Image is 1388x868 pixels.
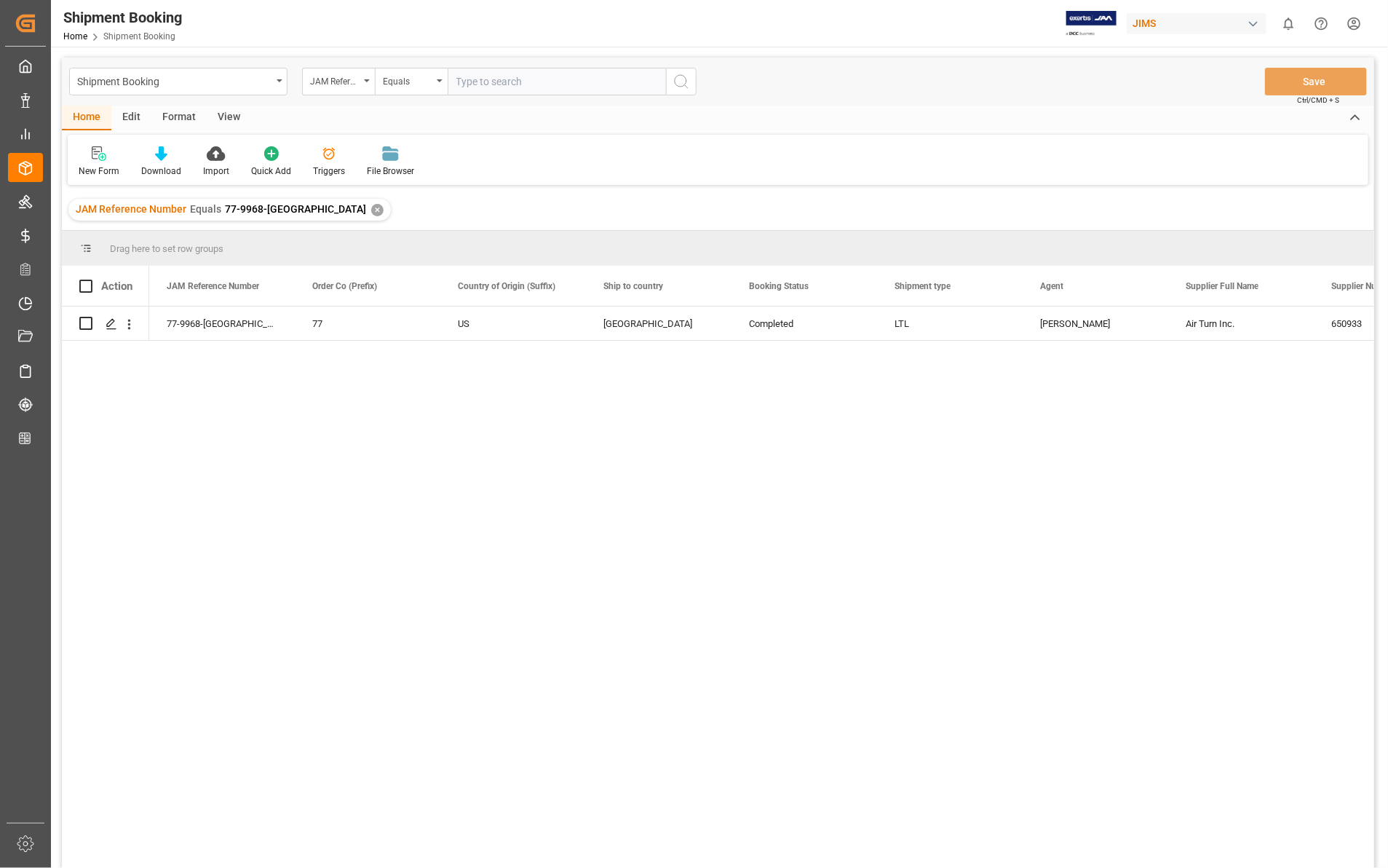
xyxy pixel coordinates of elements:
[1127,13,1266,34] div: JIMS
[666,68,697,95] button: search button
[69,68,287,95] button: open menu
[603,281,663,291] span: Ship to country
[1040,307,1151,341] div: [PERSON_NAME]
[149,307,295,340] div: 77-9968-[GEOGRAPHIC_DATA]
[251,165,291,178] div: Quick Add
[603,307,714,341] div: [GEOGRAPHIC_DATA]
[383,71,432,88] div: Equals
[458,307,568,341] div: US
[312,281,377,291] span: Order Co (Prefix)
[448,68,666,95] input: Type to search
[1127,9,1272,37] button: JIMS
[895,281,951,291] span: Shipment type
[63,7,182,28] div: Shipment Booking
[367,165,414,178] div: File Browser
[62,106,111,130] div: Home
[1305,7,1338,40] button: Help Center
[895,307,1005,341] div: LTL
[203,165,229,178] div: Import
[749,281,809,291] span: Booking Status
[749,307,860,341] div: Completed
[375,68,448,95] button: open menu
[167,281,259,291] span: JAM Reference Number
[1297,95,1339,106] span: Ctrl/CMD + S
[1168,307,1314,340] div: Air Turn Inc.
[371,204,384,216] div: ✕
[458,281,555,291] span: Country of Origin (Suffix)
[1186,281,1258,291] span: Supplier Full Name
[77,71,271,90] div: Shipment Booking
[79,165,119,178] div: New Form
[111,106,151,130] div: Edit
[1265,68,1367,95] button: Save
[313,165,345,178] div: Triggers
[151,106,207,130] div: Format
[110,243,223,254] span: Drag here to set row groups
[302,68,375,95] button: open menu
[190,203,221,215] span: Equals
[225,203,366,215] span: 77-9968-[GEOGRAPHIC_DATA]
[1272,7,1305,40] button: show 0 new notifications
[63,31,87,42] a: Home
[207,106,251,130] div: View
[76,203,186,215] span: JAM Reference Number
[62,307,149,341] div: Press SPACE to select this row.
[1040,281,1063,291] span: Agent
[310,71,360,88] div: JAM Reference Number
[312,307,423,341] div: 77
[1066,11,1117,36] img: Exertis%20JAM%20-%20Email%20Logo.jpg_1722504956.jpg
[101,280,132,293] div: Action
[141,165,181,178] div: Download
